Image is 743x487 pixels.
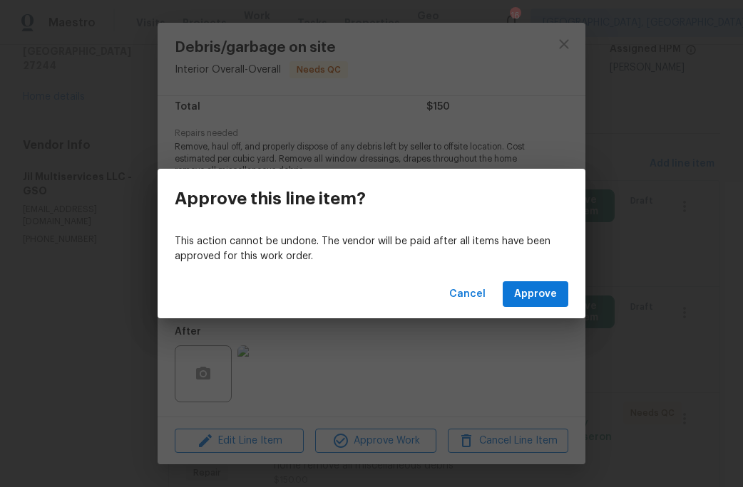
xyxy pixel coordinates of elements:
span: Approve [514,286,557,303]
button: Approve [503,281,568,308]
h3: Approve this line item? [175,189,366,209]
p: This action cannot be undone. The vendor will be paid after all items have been approved for this... [175,234,568,264]
span: Cancel [449,286,486,303]
button: Cancel [444,281,491,308]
